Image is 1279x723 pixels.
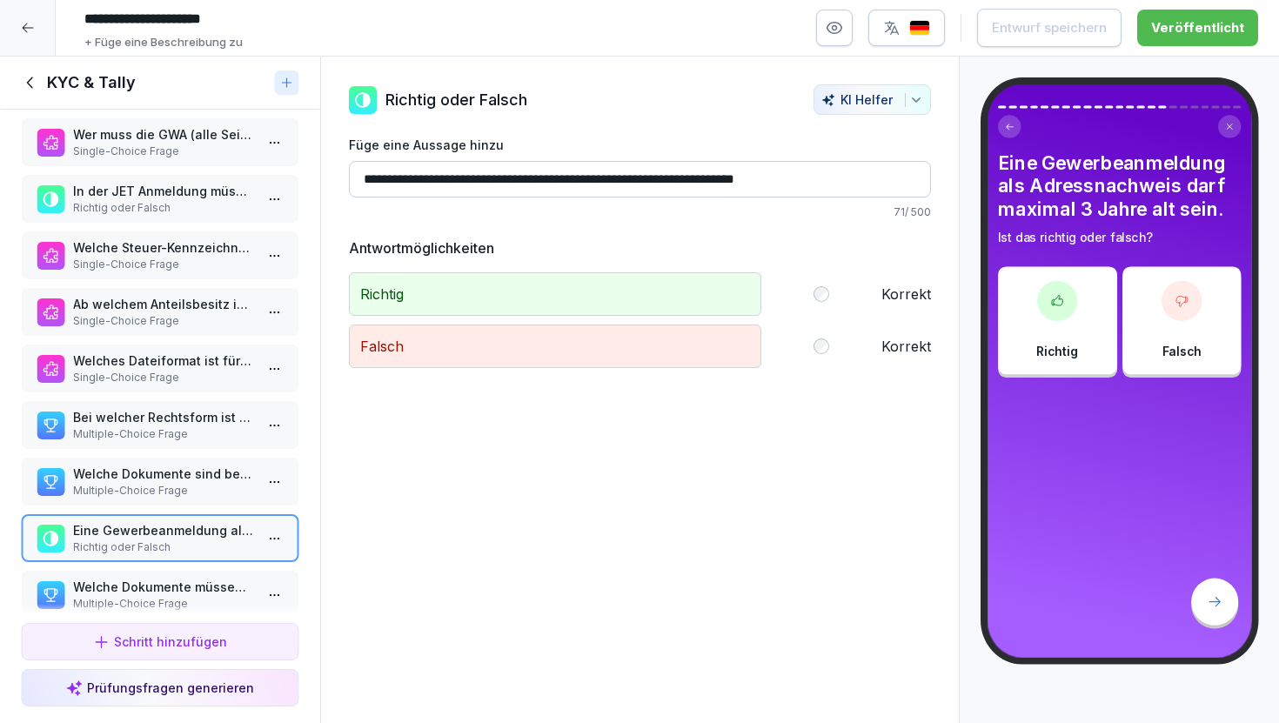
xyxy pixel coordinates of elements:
[73,182,254,200] p: In der JET Anmeldung müssen alle Gesellschafter unterschreiben und aufgeführt werden.
[21,345,299,392] div: Welches Dateiformat ist für KYC-Dokumente zwingend erforderlich?Single-Choice Frage
[73,257,254,272] p: Single-Choice Frage
[21,118,299,166] div: Wer muss die GWA (alle Seiten) einreichen?Single-Choice Frage
[73,200,254,216] p: Richtig oder Falsch
[349,325,761,368] p: Falsch
[21,175,299,223] div: In der JET Anmeldung müssen alle Gesellschafter unterschreiben und aufgeführt werden.Richtig oder...
[73,370,254,385] p: Single-Choice Frage
[349,272,761,316] p: Richtig
[73,483,254,499] p: Multiple-Choice Frage
[1137,10,1258,46] button: Veröffentlicht
[349,136,931,154] label: Füge eine Aussage hinzu
[73,295,254,313] p: Ab welchem Anteilsbesitz ist bei UBO-Nachweisen eine Unterschrift erforderlich?
[385,88,527,111] p: Richtig oder Falsch
[821,92,923,107] div: KI Helfer
[814,84,931,115] button: KI Helfer
[73,596,254,612] p: Multiple-Choice Frage
[21,231,299,279] div: Welche Steuer-Kennzeichnung ist erforderlich?Single-Choice Frage
[21,288,299,336] div: Ab welchem Anteilsbesitz ist bei UBO-Nachweisen eine Unterschrift erforderlich?Single-Choice Frage
[1162,342,1201,360] p: Falsch
[998,228,1241,246] p: Ist das richtig oder falsch?
[349,204,931,220] p: 71 / 500
[93,633,227,651] div: Schritt hinzufügen
[881,284,931,305] label: Korrekt
[349,238,931,258] h5: Antwortmöglichkeiten
[73,313,254,329] p: Single-Choice Frage
[992,18,1107,37] div: Entwurf speichern
[21,669,299,706] button: Prüfungsfragen generieren
[1151,18,1244,37] div: Veröffentlicht
[73,238,254,257] p: Welche Steuer-Kennzeichnung ist erforderlich?
[73,125,254,144] p: Wer muss die GWA (alle Seiten) einreichen?
[1036,342,1078,360] p: Richtig
[73,521,254,539] p: Eine Gewerbeanmeldung als Adressnachweis darf maximal 3 Jahre alt sein.
[66,679,254,697] div: Prüfungsfragen generieren
[21,458,299,505] div: Welche Dokumente sind bei einem deutschen Einzelunternehmen zwingend erforderlich?Multiple-Choice...
[998,151,1241,220] h4: Eine Gewerbeanmeldung als Adressnachweis darf maximal 3 Jahre alt sein.
[21,623,299,660] button: Schritt hinzufügen
[73,539,254,555] p: Richtig oder Falsch
[977,9,1122,47] button: Entwurf speichern
[73,426,254,442] p: Multiple-Choice Frage
[73,351,254,370] p: Welches Dateiformat ist für KYC-Dokumente zwingend erforderlich?
[73,408,254,426] p: Bei welcher Rechtsform ist ein Handelsregisterauszug erforderlich?
[73,144,254,159] p: Single-Choice Frage
[73,465,254,483] p: Welche Dokumente sind bei einem deutschen Einzelunternehmen zwingend erforderlich?
[21,571,299,619] div: Welche Dokumente müssen zwingend hochgeladen werden?Multiple-Choice Frage
[47,72,136,93] h1: KYC & Tally
[909,20,930,37] img: de.svg
[84,34,243,51] p: + Füge eine Beschreibung zu
[21,401,299,449] div: Bei welcher Rechtsform ist ein Handelsregisterauszug erforderlich?Multiple-Choice Frage
[21,514,299,562] div: Eine Gewerbeanmeldung als Adressnachweis darf maximal 3 Jahre alt sein.Richtig oder Falsch
[881,336,931,357] label: Korrekt
[73,578,254,596] p: Welche Dokumente müssen zwingend hochgeladen werden?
